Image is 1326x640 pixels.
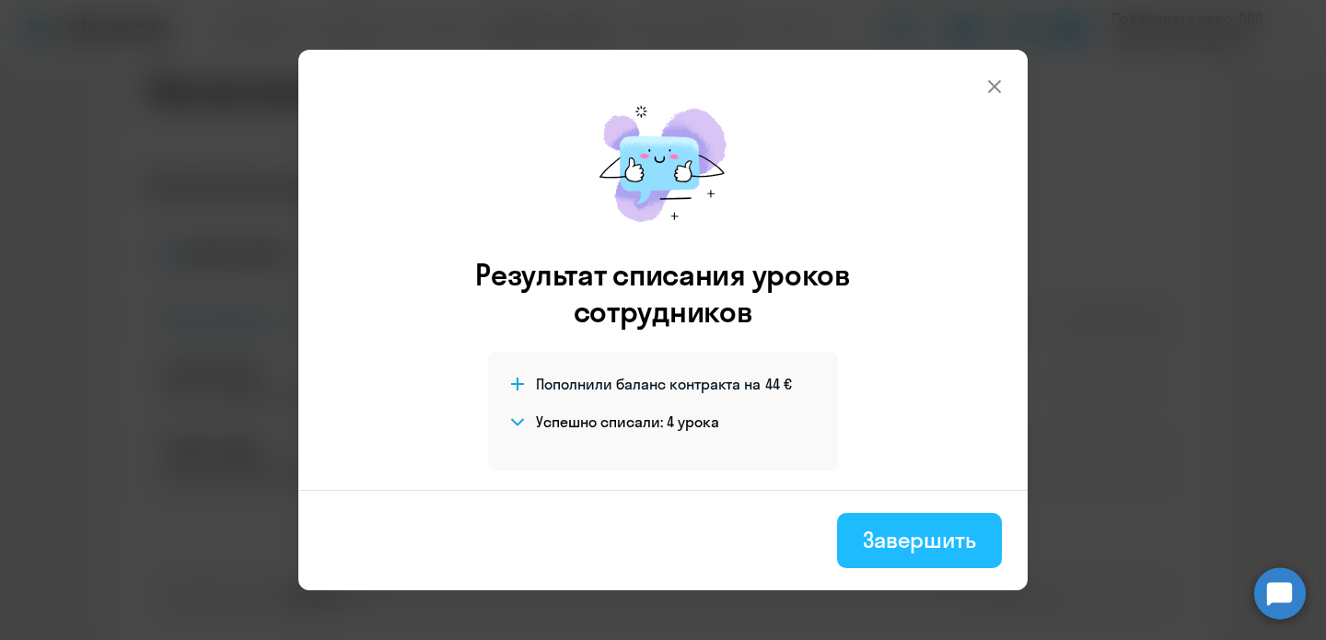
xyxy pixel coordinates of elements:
div: Завершить [863,525,976,554]
h4: Успешно списали: 4 урока [536,412,719,432]
img: mirage-message.png [580,87,746,241]
h3: Результат списания уроков сотрудников [450,256,876,330]
span: Пополнили баланс контракта на [536,374,761,394]
span: 44 € [765,374,792,394]
button: Завершить [837,513,1002,568]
